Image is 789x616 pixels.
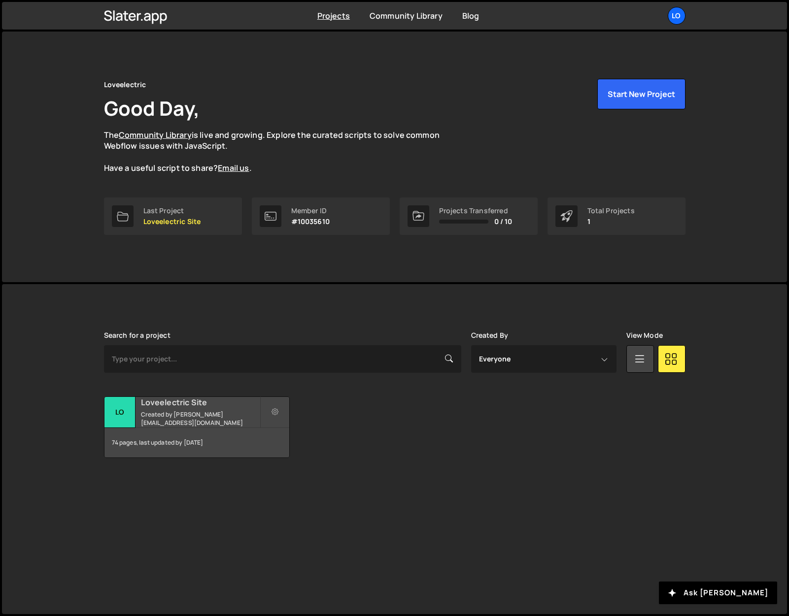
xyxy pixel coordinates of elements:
a: Projects [317,10,350,21]
div: 74 pages, last updated by [DATE] [104,428,289,457]
span: 0 / 10 [494,218,513,226]
div: Lo [104,397,136,428]
p: #10035610 [291,218,330,226]
input: Type your project... [104,345,461,373]
p: 1 [587,218,635,226]
button: Ask [PERSON_NAME] [659,582,777,604]
div: Total Projects [587,207,635,215]
div: Projects Transferred [439,207,513,215]
p: The is live and growing. Explore the curated scripts to solve common Webflow issues with JavaScri... [104,130,459,174]
a: Community Library [119,130,192,140]
a: Email us [218,162,249,173]
label: Created By [471,331,509,339]
a: Last Project Loveelectric Site [104,197,242,235]
h2: Loveelectric Site [141,397,260,408]
a: Blog [462,10,480,21]
a: Lo [668,7,686,25]
label: View Mode [626,331,663,339]
a: Community Library [370,10,443,21]
button: Start New Project [597,79,686,109]
div: Member ID [291,207,330,215]
p: Loveelectric Site [143,218,201,226]
div: Last Project [143,207,201,215]
a: Lo Loveelectric Site Created by [PERSON_NAME][EMAIL_ADDRESS][DOMAIN_NAME] 74 pages, last updated ... [104,396,290,458]
label: Search for a project [104,331,171,339]
div: Loveelectric [104,79,146,91]
h1: Good Day, [104,95,200,122]
small: Created by [PERSON_NAME][EMAIL_ADDRESS][DOMAIN_NAME] [141,410,260,427]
